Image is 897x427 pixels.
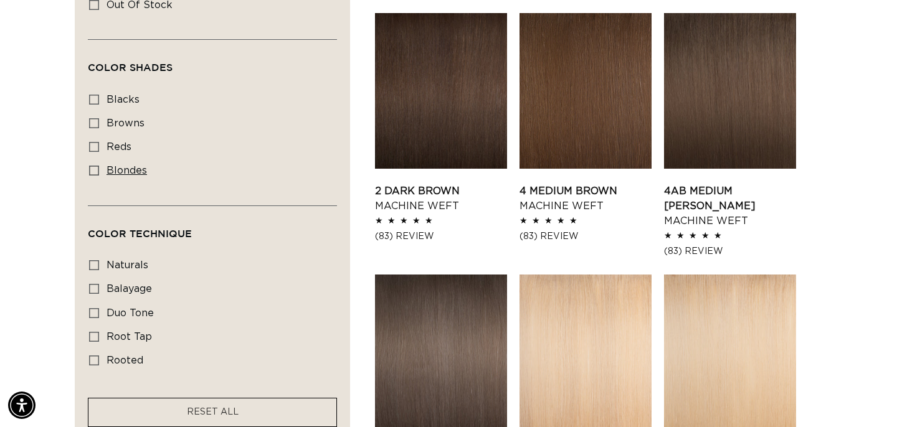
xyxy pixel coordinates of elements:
[107,166,147,176] span: blondes
[107,355,143,365] span: rooted
[107,260,148,270] span: naturals
[375,184,507,213] a: 2 Dark Brown Machine Weft
[107,308,154,318] span: duo tone
[107,332,152,342] span: root tap
[88,62,173,73] span: Color Shades
[88,228,192,239] span: Color Technique
[187,408,239,416] span: RESET ALL
[187,405,239,420] a: RESET ALL
[107,118,145,128] span: browns
[664,184,796,228] a: 4AB Medium [PERSON_NAME] Machine Weft
[520,184,652,213] a: 4 Medium Brown Machine Weft
[107,142,131,152] span: reds
[88,40,337,85] summary: Color Shades (0 selected)
[835,367,897,427] iframe: Chat Widget
[107,95,140,105] span: blacks
[88,206,337,251] summary: Color Technique (0 selected)
[8,392,36,419] div: Accessibility Menu
[107,284,152,294] span: balayage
